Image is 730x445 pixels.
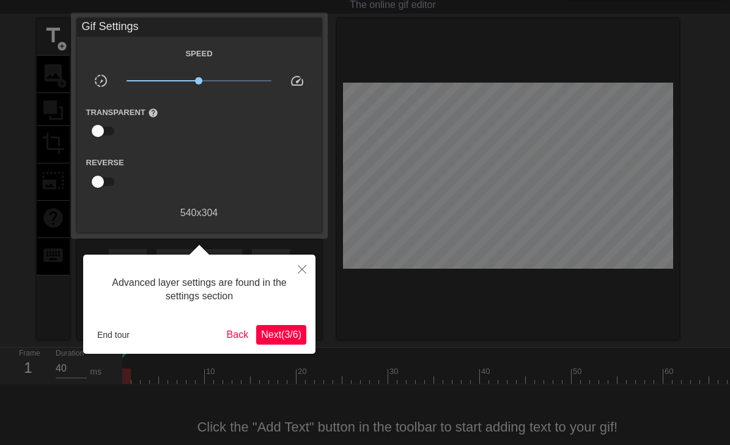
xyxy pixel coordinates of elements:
[261,329,301,340] span: Next ( 3 / 6 )
[289,255,315,283] button: Close
[92,264,306,316] div: Advanced layer settings are found in the settings section
[92,326,135,344] button: End tour
[256,325,306,345] button: Next
[222,325,254,345] button: Back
